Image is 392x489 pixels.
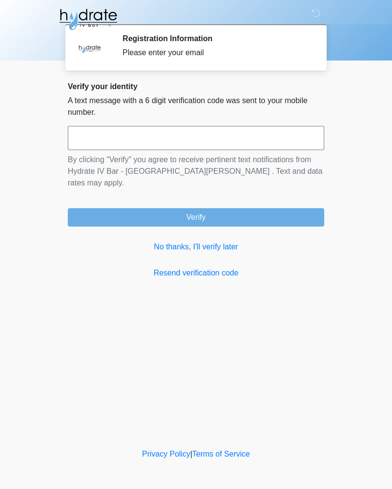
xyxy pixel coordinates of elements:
[58,7,118,31] img: Hydrate IV Bar - Fort Collins Logo
[68,241,324,253] a: No thanks, I'll verify later
[68,95,324,118] p: A text message with a 6 digit verification code was sent to your mobile number.
[68,82,324,91] h2: Verify your identity
[192,450,250,458] a: Terms of Service
[75,34,104,63] img: Agent Avatar
[142,450,191,458] a: Privacy Policy
[122,47,310,59] div: Please enter your email
[68,267,324,279] a: Resend verification code
[68,208,324,227] button: Verify
[190,450,192,458] a: |
[68,154,324,189] p: By clicking "Verify" you agree to receive pertinent text notifications from Hydrate IV Bar - [GEO...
